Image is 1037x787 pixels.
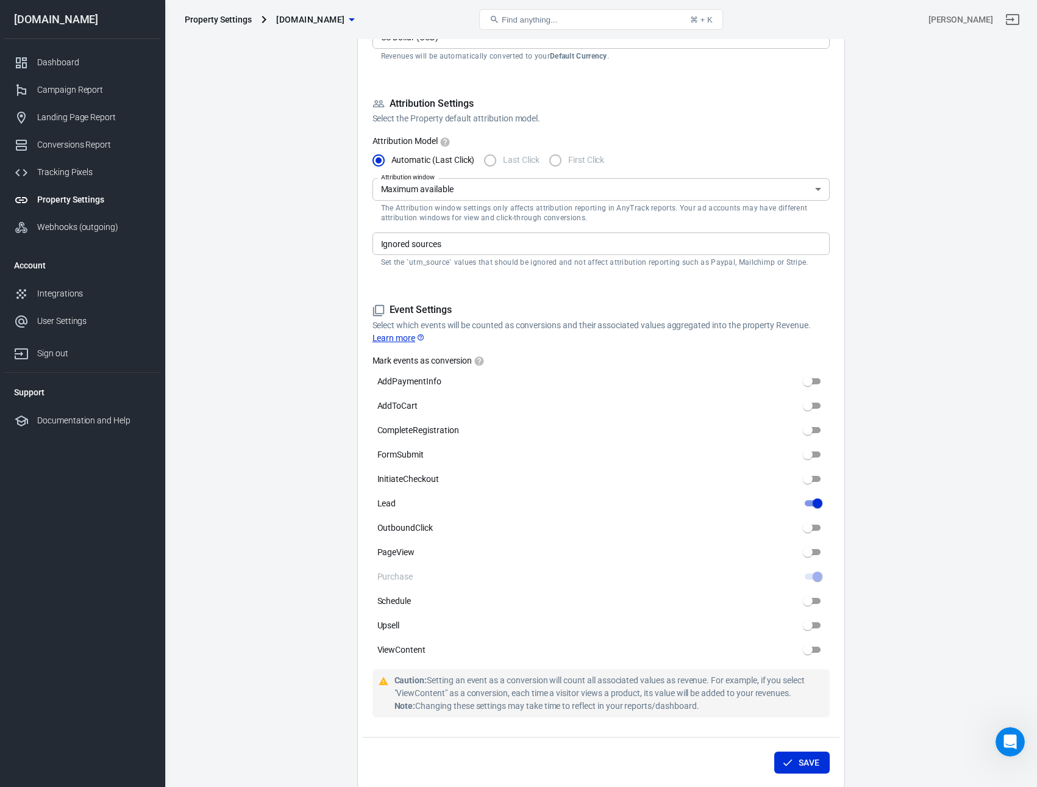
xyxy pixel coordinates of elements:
[185,13,252,26] div: Property Settings
[4,186,160,214] a: Property Settings
[502,15,557,24] span: Find anything...
[377,375,441,388] span: AddPaymentInfo
[377,448,424,461] span: FormSubmit
[4,104,160,131] a: Landing Page Report
[568,154,604,167] span: First Click
[377,522,433,534] span: OutboundClick
[372,304,830,317] h5: Event Settings
[690,15,713,24] div: ⌘ + K
[271,9,359,31] button: [DOMAIN_NAME]
[381,51,821,61] p: Revenues will be automatically converted to your .
[503,154,540,167] span: Last Click
[377,570,413,583] span: Purchase
[377,424,459,437] span: CompleteRegistration
[372,332,426,345] a: Learn more
[37,56,151,69] div: Dashboard
[372,112,830,125] p: Select the Property default attribution model.
[37,221,151,234] div: Webhooks (outgoing)
[4,251,160,280] li: Account
[4,280,160,307] a: Integrations
[377,644,426,656] span: ViewContent
[4,14,160,25] div: [DOMAIN_NAME]
[394,675,427,685] strong: Caution:
[372,354,830,367] label: Mark events as conversion
[377,497,396,510] span: Lead
[37,166,151,179] div: Tracking Pixels
[774,752,830,774] button: Save
[550,52,607,60] strong: Default Currency
[37,111,151,124] div: Landing Page Report
[394,701,416,711] strong: Note:
[4,335,160,367] a: Sign out
[37,287,151,300] div: Integrations
[381,173,435,182] label: Attribution window
[4,76,160,104] a: Campaign Report
[479,9,723,30] button: Find anything...⌘ + K
[376,236,824,251] input: paypal, calendly
[474,356,485,367] svg: Enable toggles for events you want to track as conversions, such as purchases. These are key acti...
[37,315,151,328] div: User Settings
[391,154,475,167] span: Automatic (Last Click)
[4,131,160,159] a: Conversions Report
[377,619,400,632] span: Upsell
[372,98,830,110] h5: Attribution Settings
[4,214,160,241] a: Webhooks (outgoing)
[377,400,418,412] span: AddToCart
[377,473,439,486] span: InitiateCheckout
[381,257,821,267] p: Set the `utm_source` values that should be ignored and not affect attribution reporting such as P...
[377,595,412,608] span: Schedule
[37,347,151,360] div: Sign out
[37,138,151,151] div: Conversions Report
[998,5,1027,34] a: Sign out
[37,84,151,96] div: Campaign Report
[372,178,830,201] div: Maximum available
[4,307,160,335] a: User Settings
[928,13,993,26] div: Account id: XViTQVGg
[4,49,160,76] a: Dashboard
[4,378,160,407] li: Support
[37,414,151,427] div: Documentation and Help
[372,319,830,345] p: Select which events will be counted as conversions and their associated values aggregated into th...
[381,203,821,223] p: The Attribution window settings only affects attribution reporting in AnyTrack reports. Your ad a...
[37,193,151,206] div: Property Settings
[4,159,160,186] a: Tracking Pixels
[276,12,344,27] span: fh.co
[372,135,830,147] label: Attribution Model
[996,727,1025,756] iframe: Intercom live chat
[377,546,415,559] span: PageView
[394,674,825,713] div: Setting an event as a conversion will count all associated values as revenue. For example, if you...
